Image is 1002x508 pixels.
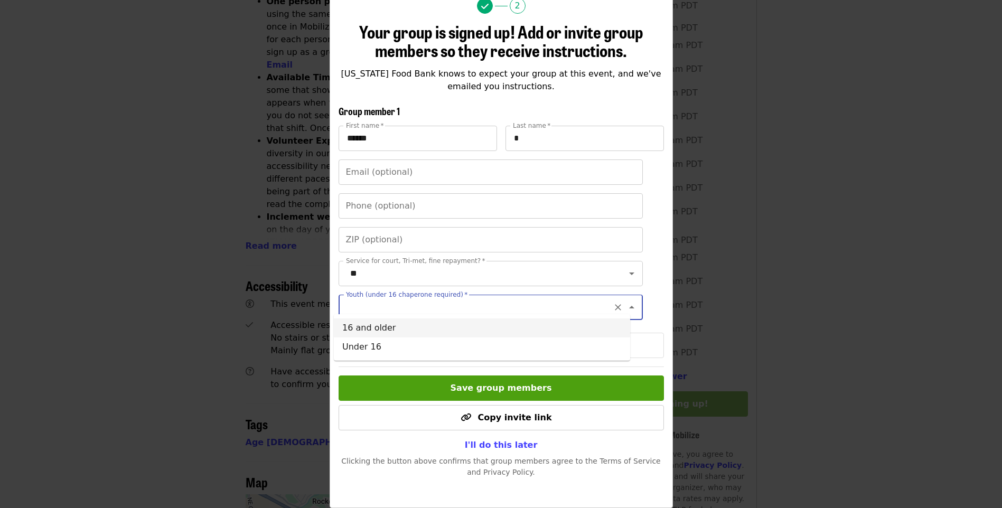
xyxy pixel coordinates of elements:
label: Service for court, Tri-met, fine repayment? [346,258,485,264]
span: Copy invite link [477,412,551,422]
span: Your group is signed up! Add or invite group members so they receive instructions. [359,19,643,62]
span: Clicking the button above confirms that group members agree to the Terms of Service and Privacy P... [341,457,661,476]
button: Close [624,300,639,315]
button: Open [624,266,639,281]
button: Copy invite link [339,405,664,430]
input: Last name [505,126,664,151]
i: check icon [481,2,489,12]
span: [US_STATE] Food Bank knows to expect your group at this event, and we've emailed you instructions. [341,69,661,91]
span: I'll do this later [465,440,538,450]
input: Email (optional) [339,159,643,185]
li: 16 and older [334,318,630,337]
label: Last name [513,123,550,129]
span: Save group members [451,383,552,393]
i: link icon [461,412,471,422]
span: Group member 1 [339,104,400,118]
label: First name [346,123,384,129]
li: Under 16 [334,337,630,356]
input: First name [339,126,497,151]
input: ZIP (optional) [339,227,643,252]
button: I'll do this later [456,435,546,456]
label: Youth (under 16 chaperone required) [346,291,467,298]
button: Clear [611,300,625,315]
button: Save group members [339,375,664,401]
input: Phone (optional) [339,193,643,219]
